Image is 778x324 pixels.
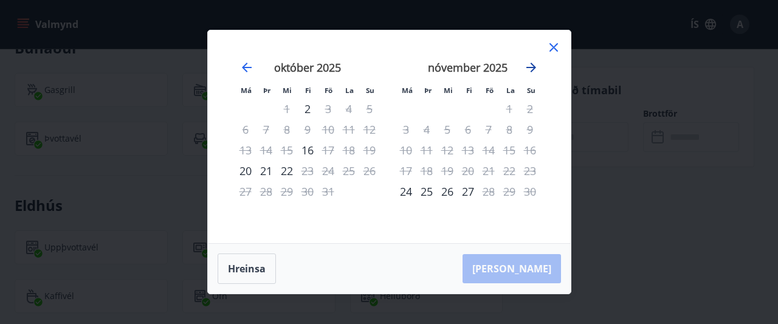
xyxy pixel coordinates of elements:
[458,119,478,140] td: Not available. fimmtudagur, 6. nóvember 2025
[318,181,339,202] td: Not available. föstudagur, 31. október 2025
[325,86,332,95] small: Fö
[416,119,437,140] td: Not available. þriðjudagur, 4. nóvember 2025
[318,98,339,119] td: Not available. föstudagur, 3. október 2025
[277,98,297,119] td: Not available. miðvikudagur, 1. október 2025
[277,119,297,140] td: Not available. miðvikudagur, 8. október 2025
[424,86,432,95] small: Þr
[520,119,540,140] td: Not available. sunnudagur, 9. nóvember 2025
[428,60,508,75] strong: nóvember 2025
[499,160,520,181] td: Not available. laugardagur, 22. nóvember 2025
[396,140,416,160] td: Not available. mánudagur, 10. nóvember 2025
[366,86,374,95] small: Su
[359,140,380,160] td: Not available. sunnudagur, 19. október 2025
[524,60,539,75] div: Move forward to switch to the next month.
[297,160,318,181] td: Not available. fimmtudagur, 23. október 2025
[297,160,318,181] div: Aðeins útritun í boði
[458,140,478,160] td: Not available. fimmtudagur, 13. nóvember 2025
[402,86,413,95] small: Má
[458,181,478,202] div: 27
[318,160,339,181] td: Not available. föstudagur, 24. október 2025
[283,86,292,95] small: Mi
[396,181,416,202] div: Aðeins innritun í boði
[437,181,458,202] td: Choose miðvikudagur, 26. nóvember 2025 as your check-in date. It’s available.
[277,140,297,160] td: Not available. miðvikudagur, 15. október 2025
[466,86,472,95] small: Fi
[520,181,540,202] td: Not available. sunnudagur, 30. nóvember 2025
[305,86,311,95] small: Fi
[359,119,380,140] td: Not available. sunnudagur, 12. október 2025
[318,119,339,140] td: Not available. föstudagur, 10. október 2025
[297,181,318,202] td: Not available. fimmtudagur, 30. október 2025
[359,160,380,181] td: Not available. sunnudagur, 26. október 2025
[499,140,520,160] td: Not available. laugardagur, 15. nóvember 2025
[499,119,520,140] td: Not available. laugardagur, 8. nóvember 2025
[520,140,540,160] td: Not available. sunnudagur, 16. nóvember 2025
[318,140,339,160] td: Not available. föstudagur, 17. október 2025
[520,160,540,181] td: Not available. sunnudagur, 23. nóvember 2025
[235,140,256,160] td: Not available. mánudagur, 13. október 2025
[339,119,359,140] td: Not available. laugardagur, 11. október 2025
[437,160,458,181] td: Not available. miðvikudagur, 19. nóvember 2025
[437,181,458,202] div: 26
[396,181,416,202] td: Choose mánudagur, 24. nóvember 2025 as your check-in date. It’s available.
[222,45,556,229] div: Calendar
[339,160,359,181] td: Not available. laugardagur, 25. október 2025
[297,140,318,160] td: Choose fimmtudagur, 16. október 2025 as your check-in date. It’s available.
[499,98,520,119] td: Not available. laugardagur, 1. nóvember 2025
[345,86,354,95] small: La
[478,140,499,160] td: Not available. föstudagur, 14. nóvember 2025
[416,140,437,160] td: Not available. þriðjudagur, 11. nóvember 2025
[263,86,270,95] small: Þr
[218,253,276,284] button: Hreinsa
[241,86,252,95] small: Má
[478,181,499,202] td: Not available. föstudagur, 28. nóvember 2025
[239,60,254,75] div: Move backward to switch to the previous month.
[478,160,499,181] td: Not available. föstudagur, 21. nóvember 2025
[256,119,277,140] td: Not available. þriðjudagur, 7. október 2025
[297,98,318,119] div: Aðeins innritun í boði
[359,98,380,119] td: Not available. sunnudagur, 5. október 2025
[235,160,256,181] td: Choose mánudagur, 20. október 2025 as your check-in date. It’s available.
[478,181,499,202] div: Aðeins útritun í boði
[235,119,256,140] td: Not available. mánudagur, 6. október 2025
[437,119,458,140] td: Not available. miðvikudagur, 5. nóvember 2025
[458,160,478,181] td: Not available. fimmtudagur, 20. nóvember 2025
[520,98,540,119] td: Not available. sunnudagur, 2. nóvember 2025
[274,60,341,75] strong: október 2025
[235,160,256,181] div: Aðeins innritun í boði
[277,160,297,181] td: Choose miðvikudagur, 22. október 2025 as your check-in date. It’s available.
[297,140,318,160] div: Aðeins innritun í boði
[339,140,359,160] td: Not available. laugardagur, 18. október 2025
[235,181,256,202] td: Not available. mánudagur, 27. október 2025
[318,140,339,160] div: Aðeins útritun í boði
[277,160,297,181] div: 22
[458,181,478,202] td: Choose fimmtudagur, 27. nóvember 2025 as your check-in date. It’s available.
[318,98,339,119] div: Aðeins útritun í boði
[396,160,416,181] td: Not available. mánudagur, 17. nóvember 2025
[396,119,416,140] td: Not available. mánudagur, 3. nóvember 2025
[506,86,515,95] small: La
[416,181,437,202] div: 25
[256,160,277,181] td: Choose þriðjudagur, 21. október 2025 as your check-in date. It’s available.
[297,119,318,140] td: Not available. fimmtudagur, 9. október 2025
[499,181,520,202] td: Not available. laugardagur, 29. nóvember 2025
[416,181,437,202] td: Choose þriðjudagur, 25. nóvember 2025 as your check-in date. It’s available.
[527,86,535,95] small: Su
[416,160,437,181] td: Not available. þriðjudagur, 18. nóvember 2025
[437,140,458,160] td: Not available. miðvikudagur, 12. nóvember 2025
[478,119,499,140] td: Not available. föstudagur, 7. nóvember 2025
[444,86,453,95] small: Mi
[256,160,277,181] div: 21
[339,98,359,119] td: Not available. laugardagur, 4. október 2025
[486,86,494,95] small: Fö
[256,181,277,202] td: Not available. þriðjudagur, 28. október 2025
[277,181,297,202] td: Not available. miðvikudagur, 29. október 2025
[297,98,318,119] td: Choose fimmtudagur, 2. október 2025 as your check-in date. It’s available.
[256,140,277,160] td: Not available. þriðjudagur, 14. október 2025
